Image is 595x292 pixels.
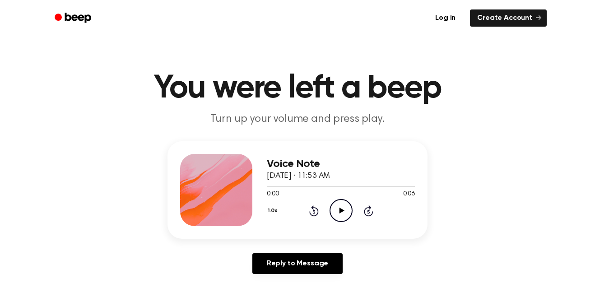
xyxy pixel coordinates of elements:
a: Reply to Message [252,253,343,274]
span: 0:06 [403,190,415,199]
button: 1.0x [267,203,280,218]
a: Log in [426,8,465,28]
a: Create Account [470,9,547,27]
span: [DATE] · 11:53 AM [267,172,330,180]
h3: Voice Note [267,158,415,170]
p: Turn up your volume and press play. [124,112,471,127]
h1: You were left a beep [66,72,529,105]
span: 0:00 [267,190,279,199]
a: Beep [48,9,99,27]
